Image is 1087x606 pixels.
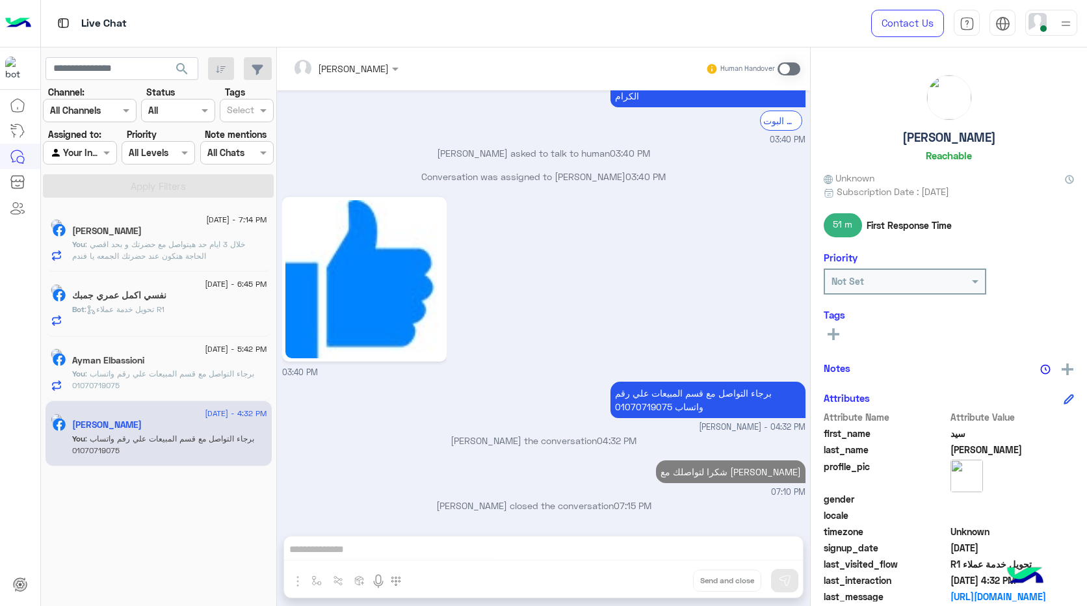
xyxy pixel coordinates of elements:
[1028,13,1047,31] img: userImage
[950,427,1075,440] span: سيد
[282,499,805,512] p: [PERSON_NAME] closed the conversation
[1058,16,1074,32] img: profile
[225,103,254,120] div: Select
[950,508,1075,522] span: null
[824,309,1074,321] h6: Tags
[55,15,72,31] img: tab
[837,185,949,198] span: Subscription Date : [DATE]
[85,304,164,314] span: : تحويل خدمة عملاء R1
[282,170,805,183] p: Conversation was assigned to [PERSON_NAME]
[282,146,805,160] p: [PERSON_NAME] asked to talk to human
[610,148,650,159] span: 03:40 PM
[205,408,267,419] span: [DATE] - 4:32 PM
[1040,364,1051,375] img: notes
[693,570,761,592] button: Send and close
[72,239,85,249] span: You
[824,252,858,263] h6: Priority
[824,525,948,538] span: timezone
[285,200,443,358] img: 851587_369239346556147_162929011_n.png
[282,367,318,377] span: 03:40 PM
[51,349,62,360] img: picture
[43,174,274,198] button: Apply Filters
[72,419,142,430] h5: سيد محمد
[597,435,636,446] span: 04:32 PM
[824,392,870,404] h6: Attributes
[824,460,948,490] span: profile_pic
[72,434,254,455] span: برجاء التواصل مع قسم المبيعات علي رقم واتساب 01070719075
[867,218,952,232] span: First Response Time
[950,443,1075,456] span: محمد
[205,127,267,141] label: Note mentions
[205,343,267,355] span: [DATE] - 5:42 PM
[824,427,948,440] span: first_name
[225,85,245,99] label: Tags
[72,304,85,314] span: Bot
[824,410,948,424] span: Attribute Name
[1062,363,1073,375] img: add
[1002,554,1048,599] img: hulul-logo.png
[950,460,983,492] img: picture
[51,414,62,425] img: picture
[53,353,66,366] img: Facebook
[950,590,1075,603] a: [URL][DOMAIN_NAME]
[902,130,996,145] h5: [PERSON_NAME]
[871,10,944,37] a: Contact Us
[950,410,1075,424] span: Attribute Value
[760,111,802,131] div: الرجوع الى البوت
[950,557,1075,571] span: تحويل خدمة عملاء R1
[53,289,66,302] img: Facebook
[127,127,157,141] label: Priority
[824,443,948,456] span: last_name
[614,500,651,511] span: 07:15 PM
[960,16,975,31] img: tab
[824,590,948,603] span: last_message
[72,226,142,237] h5: Moataz Mohammed
[166,57,198,85] button: search
[53,418,66,431] img: Facebook
[53,224,66,237] img: Facebook
[656,460,805,483] p: 8/9/2025, 7:10 PM
[950,525,1075,538] span: Unknown
[771,486,805,499] span: 07:10 PM
[954,10,980,37] a: tab
[824,492,948,506] span: gender
[48,85,85,99] label: Channel:
[205,278,267,290] span: [DATE] - 6:45 PM
[824,362,850,374] h6: Notes
[146,85,175,99] label: Status
[610,382,805,418] p: 8/9/2025, 4:32 PM
[72,369,254,390] span: برجاء التواصل مع قسم المبيعات علي رقم واتساب 01070719075
[824,213,862,237] span: 51 m
[72,369,85,378] span: You
[824,541,948,555] span: signup_date
[48,127,101,141] label: Assigned to:
[72,239,245,261] span: خلال 3 ايام حد هيتواصل مع حضرتك و بحد اقصي الحاجة هتكون عند حضرتك الجمعه يا فندم
[950,573,1075,587] span: 2025-09-08T13:32:15.276Z
[174,61,190,77] span: search
[72,290,166,301] h5: نفسي اكمل عمري جمبك
[824,171,874,185] span: Unknown
[72,434,85,443] span: You
[720,64,775,74] small: Human Handover
[699,421,805,434] span: [PERSON_NAME] - 04:32 PM
[72,355,144,366] h5: Ayman Elbassioni
[5,10,31,37] img: Logo
[5,57,29,80] img: 322208621163248
[824,557,948,571] span: last_visited_flow
[950,492,1075,506] span: null
[995,16,1010,31] img: tab
[625,171,666,182] span: 03:40 PM
[51,284,62,296] img: picture
[770,134,805,146] span: 03:40 PM
[81,15,127,33] p: Live Chat
[206,214,267,226] span: [DATE] - 7:14 PM
[282,434,805,447] p: [PERSON_NAME] the conversation
[51,219,62,231] img: picture
[950,541,1075,555] span: 2025-07-12T08:08:43.326Z
[927,75,971,120] img: picture
[926,150,972,161] h6: Reachable
[824,573,948,587] span: last_interaction
[824,508,948,522] span: locale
